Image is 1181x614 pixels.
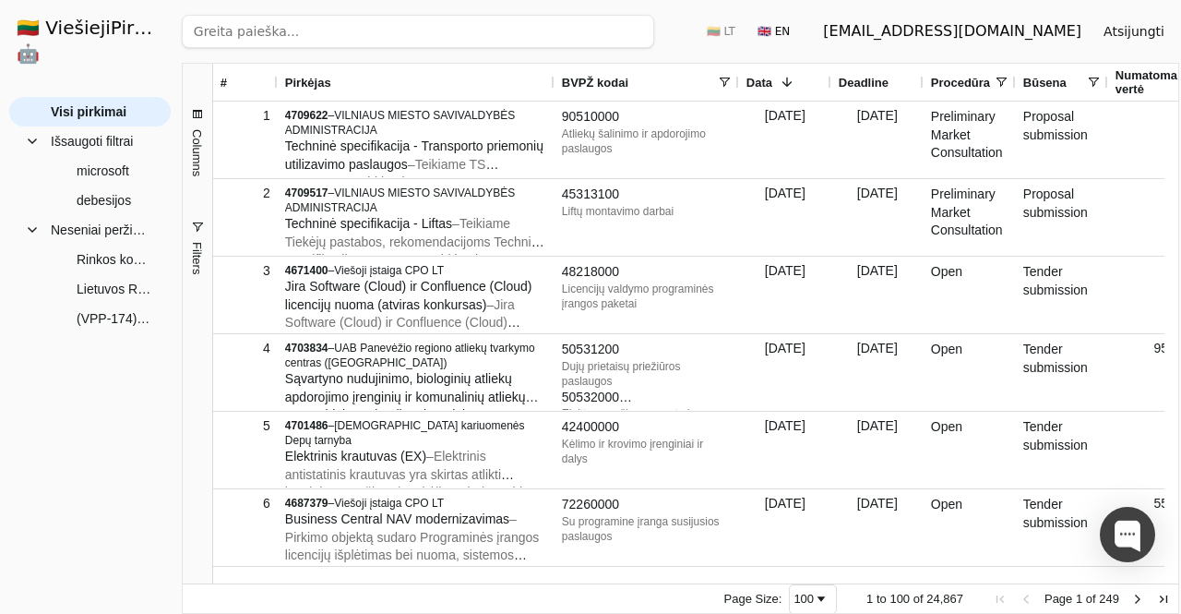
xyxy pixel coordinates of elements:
div: Open [924,257,1016,333]
div: 5 [221,413,270,439]
span: 4687379 [285,497,328,510]
div: 45313100 [562,186,732,204]
span: Pirkėjas [285,76,331,90]
div: Open [924,412,1016,488]
span: – Jira Software (Cloud) ir Confluence (Cloud) licencijų nuoma [285,297,520,348]
div: Tender submission [1016,412,1108,488]
div: Licencijų valdymo programinės įrangos paketai [562,282,732,311]
span: Būsena [1023,76,1067,90]
span: UAB Panevėžio regiono atliekų tvarkymo centras ([GEOGRAPHIC_DATA]) [285,342,535,369]
span: Procedūra [931,76,990,90]
span: Data [746,76,772,90]
div: Dujų prietaisų priežiūros paslaugos [562,359,732,389]
span: Page [1044,592,1072,606]
div: Proposal submission [1016,179,1108,256]
div: – [285,496,547,511]
div: 6 [221,490,270,517]
div: – [285,263,547,278]
div: Preliminary Market Consultation [924,179,1016,256]
div: [DATE] [739,412,831,488]
div: Previous Page [1019,592,1033,607]
span: Deadline [839,76,889,90]
div: 42400000 [562,418,732,437]
div: – [285,108,547,138]
span: VILNIAUS MIESTO SAVIVALDYBĖS ADMINISTRACIJA [285,187,515,214]
span: Neseniai peržiūrėti pirkimai [51,216,152,244]
button: 🇬🇧 EN [746,17,801,46]
span: BVPŽ kodai [562,76,628,90]
div: [DATE] [831,334,924,411]
div: Atliekų šalinimo ir apdorojimo paslaugos [562,126,732,156]
div: – [285,341,547,370]
span: 1 [866,592,873,606]
span: Filters [190,242,204,274]
span: 4709622 [285,109,328,122]
div: [DATE] [831,102,924,178]
div: [DATE] [739,102,831,178]
span: (VPP-174) Renginių organizavimo paslaugos [77,305,152,332]
div: Next Page [1130,592,1145,607]
div: Liftų montavimo darbai [562,204,732,219]
span: of [913,592,924,606]
span: Techninė specifikacija - Transporto priemonių utilizavimo paslaugos [285,138,543,172]
div: Open [924,334,1016,411]
div: 48218000 [562,263,732,282]
span: to [877,592,887,606]
div: Tender submission [1016,257,1108,333]
div: Tender submission [1016,489,1108,566]
span: microsoft [77,157,129,185]
span: 4701486 [285,419,328,432]
span: Columns [190,129,204,176]
div: 3 [221,258,270,284]
div: [DATE] [739,489,831,566]
div: [DATE] [831,489,924,566]
div: 50532000 [562,389,732,407]
span: VILNIAUS MIESTO SAVIVALDYBĖS ADMINISTRACIJA [285,109,515,137]
div: Preliminary Market Consultation [924,102,1016,178]
span: 24,867 [926,592,963,606]
span: Lietuvos Respublikos Seimo komitetų ir komisijų posėdžių salių konferencinė įranga [77,275,152,303]
div: Last Page [1156,592,1171,607]
div: 7 [221,568,270,595]
div: 1 [221,102,270,129]
div: [DATE] [831,179,924,256]
div: – [285,186,547,215]
span: 100 [889,592,910,606]
span: of [1086,592,1096,606]
span: 4709517 [285,187,328,199]
span: Jira Software (Cloud) ir Confluence (Cloud) licencijų nuoma (atviras konkursas) [285,279,532,312]
div: [DATE] [739,179,831,256]
div: First Page [993,592,1008,607]
div: 72260000 [562,496,732,514]
div: Page Size: [724,592,782,606]
span: Išsaugoti filtrai [51,127,133,155]
span: Elektrinis krautuvas (EX) [285,449,426,464]
span: Business Central NAV modernizavimas [285,512,509,526]
div: Su programine įranga susijusios paslaugos [562,514,732,544]
span: debesijos [77,187,131,214]
input: Greita paieška... [182,15,654,48]
div: Proposal submission [1016,102,1108,178]
span: Viešoji įstaiga CPO LT [334,497,444,510]
div: [DATE] [739,334,831,411]
span: 4703834 [285,342,328,355]
div: 90510000 [562,108,732,126]
span: Sąvartyno nudujinimo, biologinių atliekų apdorojimo įrenginių ir komunalinių atliekų anaerobinio ... [285,371,539,458]
div: [EMAIL_ADDRESS][DOMAIN_NAME] [823,20,1081,42]
span: 4671400 [285,264,328,277]
span: # [221,76,227,90]
span: [DEMOGRAPHIC_DATA] kariuomenės Depų tarnyba [285,419,525,447]
div: Elektros mašinų, aparatų ir susijusių įrenginių remonto ir priežiūros paslaugos [562,406,732,421]
span: – Teikiame Tiekėjų pastabos, rekomendacijoms Techninę specifikaciją numatomam pirkimui. [285,216,546,267]
div: Open [924,489,1016,566]
div: Kėlimo ir krovimo įrenginiai ir dalys [562,437,732,466]
div: [DATE] [831,412,924,488]
div: Tender submission [1016,334,1108,411]
span: 249 [1099,592,1119,606]
div: – [285,418,547,448]
div: [DATE] [831,257,924,333]
div: 100 [793,592,814,606]
span: Techninė specifikacija - Liftas [285,216,452,231]
div: 2 [221,180,270,207]
span: 1 [1076,592,1082,606]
